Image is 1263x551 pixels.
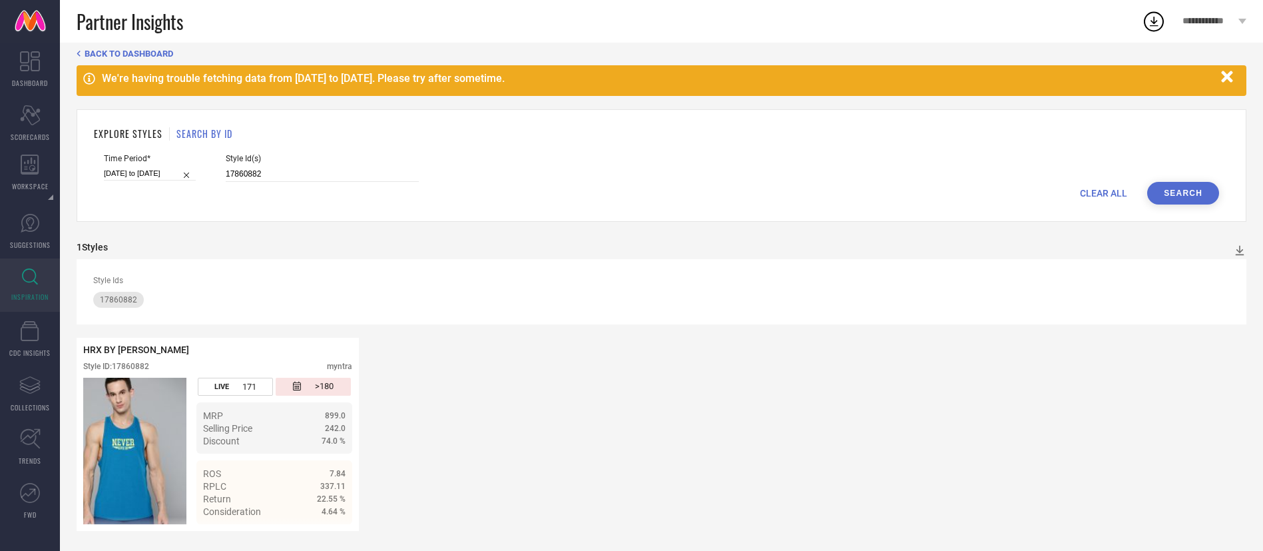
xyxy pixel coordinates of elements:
[325,411,346,420] span: 899.0
[83,378,186,524] img: Style preview image
[11,292,49,302] span: INSPIRATION
[317,494,346,504] span: 22.55 %
[203,436,240,446] span: Discount
[214,382,229,391] span: LIVE
[83,362,149,371] div: Style ID: 17860882
[12,181,49,191] span: WORKSPACE
[77,8,183,35] span: Partner Insights
[1147,182,1219,205] button: Search
[203,481,226,492] span: RPLC
[24,510,37,520] span: FWD
[226,167,419,182] input: Enter comma separated style ids e.g. 12345, 67890
[242,382,256,392] span: 171
[198,378,272,396] div: Number of days the style has been live on the platform
[226,154,419,163] span: Style Id(s)
[203,506,261,517] span: Consideration
[322,436,346,446] span: 74.0 %
[11,132,50,142] span: SCORECARDS
[83,378,186,524] div: Click to view image
[203,423,252,434] span: Selling Price
[85,49,173,59] span: BACK TO DASHBOARD
[93,276,1230,285] div: Style Ids
[1080,188,1127,199] span: CLEAR ALL
[100,295,137,304] span: 17860882
[94,127,162,141] h1: EXPLORE STYLES
[320,482,346,491] span: 337.11
[315,381,334,392] span: >180
[104,167,196,181] input: Select time period
[327,362,352,371] div: myntra
[104,154,196,163] span: Time Period*
[1142,9,1166,33] div: Open download list
[10,240,51,250] span: SUGGESTIONS
[11,402,50,412] span: COLLECTIONS
[325,424,346,433] span: 242.0
[9,348,51,358] span: CDC INSIGHTS
[83,344,189,355] span: HRX BY [PERSON_NAME]
[203,468,221,479] span: ROS
[322,507,346,516] span: 4.64 %
[77,49,1246,59] div: Back TO Dashboard
[330,469,346,478] span: 7.84
[203,494,231,504] span: Return
[276,378,350,396] div: Number of days since the style was first listed on the platform
[302,530,346,541] a: Details
[77,242,108,253] div: 1 Styles
[19,456,41,466] span: TRENDS
[102,72,1214,85] div: We're having trouble fetching data from [DATE] to [DATE]. Please try after sometime.
[12,78,48,88] span: DASHBOARD
[176,127,232,141] h1: SEARCH BY ID
[203,410,223,421] span: MRP
[316,530,346,541] span: Details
